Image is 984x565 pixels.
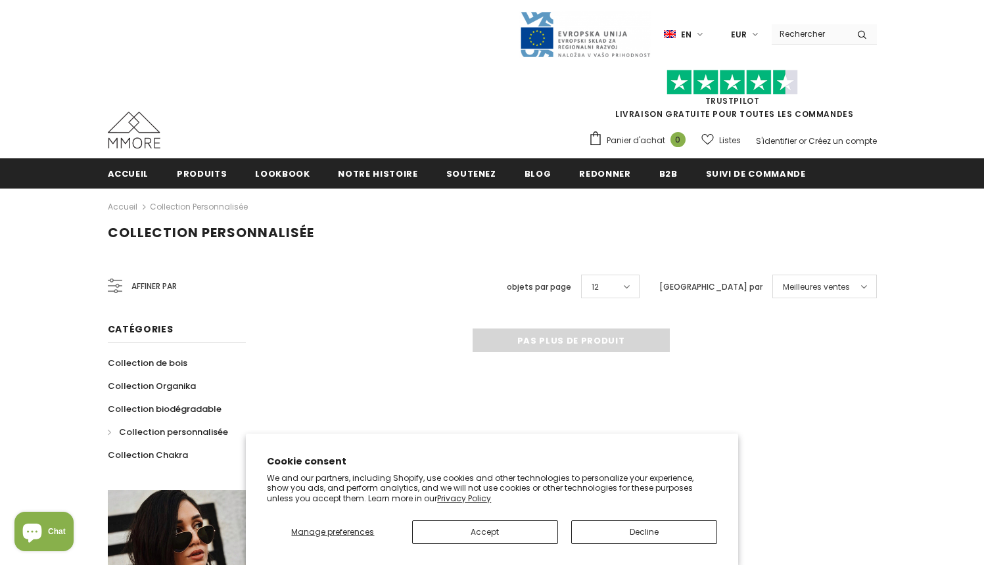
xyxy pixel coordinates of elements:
span: LIVRAISON GRATUITE POUR TOUTES LES COMMANDES [588,76,877,120]
span: Collection personnalisée [108,223,314,242]
a: Listes [701,129,741,152]
a: Blog [525,158,551,188]
span: Manage preferences [291,526,374,537]
span: Meilleures ventes [783,281,850,294]
a: Accueil [108,158,149,188]
a: Produits [177,158,227,188]
span: Blog [525,168,551,180]
img: Javni Razpis [519,11,651,58]
a: Collection de bois [108,351,187,374]
span: Notre histoire [338,168,417,180]
span: Collection Organika [108,380,196,392]
span: Collection biodégradable [108,403,222,415]
span: Catégories [108,323,174,336]
a: Collection biodégradable [108,397,222,420]
button: Accept [412,520,558,544]
span: or [799,135,807,147]
span: soutenez [446,168,496,180]
a: Javni Razpis [519,28,651,39]
a: Accueil [108,199,137,215]
a: Redonner [579,158,630,188]
inbox-online-store-chat: Shopify online store chat [11,512,78,554]
span: Listes [719,134,741,147]
a: Panier d'achat 0 [588,131,692,150]
button: Manage preferences [267,520,398,544]
a: Collection personnalisée [150,201,248,212]
span: Collection de bois [108,357,187,369]
span: Collection Chakra [108,449,188,461]
span: Produits [177,168,227,180]
span: 0 [670,132,686,147]
button: Decline [571,520,717,544]
span: Redonner [579,168,630,180]
span: B2B [659,168,678,180]
span: Lookbook [255,168,310,180]
span: Collection personnalisée [119,426,228,438]
a: Collection personnalisée [108,420,228,443]
a: Lookbook [255,158,310,188]
a: Notre histoire [338,158,417,188]
span: en [681,28,691,41]
label: [GEOGRAPHIC_DATA] par [659,281,762,294]
span: Panier d'achat [607,134,665,147]
a: Collection Chakra [108,443,188,466]
a: Suivi de commande [706,158,806,188]
a: Privacy Policy [437,493,491,504]
img: Faites confiance aux étoiles pilotes [667,70,798,95]
a: Collection Organika [108,374,196,397]
img: Cas MMORE [108,112,160,148]
a: TrustPilot [705,95,760,106]
label: objets par page [507,281,571,294]
h2: Cookie consent [267,455,717,468]
a: B2B [659,158,678,188]
p: We and our partners, including Shopify, use cookies and other technologies to personalize your ex... [267,473,717,504]
a: Créez un compte [808,135,877,147]
span: 12 [592,281,599,294]
span: Suivi de commande [706,168,806,180]
span: Affiner par [131,279,177,294]
a: soutenez [446,158,496,188]
img: i-lang-1.png [664,29,676,40]
span: EUR [731,28,747,41]
input: Search Site [772,24,847,43]
a: S'identifier [756,135,797,147]
span: Accueil [108,168,149,180]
